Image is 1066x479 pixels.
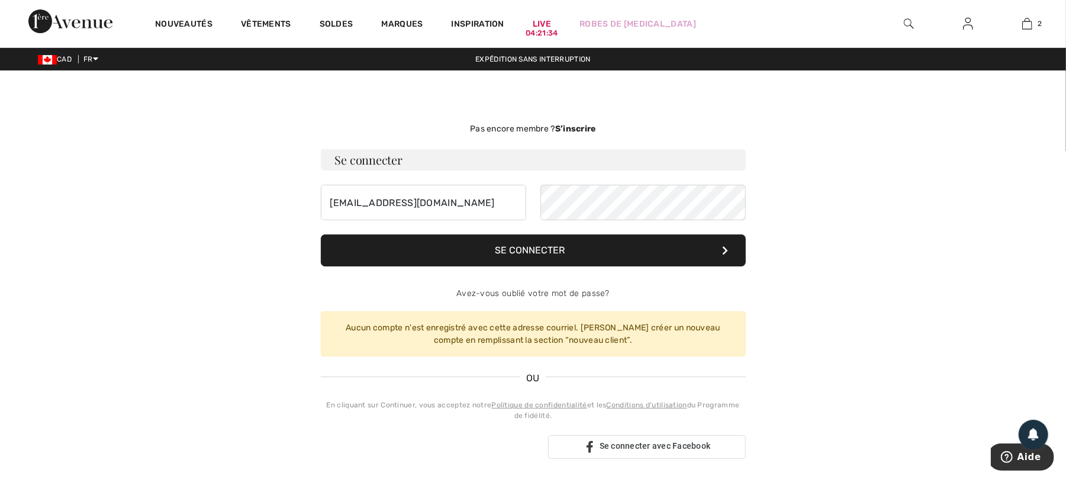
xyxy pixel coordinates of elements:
strong: S’inscrire [555,124,596,134]
img: recherche [904,17,914,31]
h3: Se connecter [321,149,746,171]
a: Robes de [MEDICAL_DATA] [579,18,696,30]
span: OU [520,371,546,385]
a: Nouveautés [155,19,212,31]
a: Politique de confidentialité [491,401,587,409]
span: Inspiration [452,19,504,31]
iframe: Ouvre un widget dans lequel vous pouvez trouver plus d’informations [991,443,1054,473]
span: 2 [1038,18,1042,29]
input: Courriel [321,185,526,220]
a: 2 [998,17,1056,31]
div: Pas encore membre ? [321,123,746,135]
div: En cliquant sur Continuer, vous acceptez notre et les du Programme de fidélité. [321,400,746,421]
a: Live04:21:34 [533,18,551,30]
img: Canadian Dollar [38,55,57,65]
img: Mon panier [1022,17,1032,31]
a: Se connecter [954,17,983,31]
div: Aucun compte n'est enregistré avec cette adresse courriel. [PERSON_NAME] créer un nouveau compte ... [321,311,746,356]
button: Se connecter [321,234,746,266]
a: Conditions d'utilisation [607,401,687,409]
a: Soldes [320,19,353,31]
div: 04:21:34 [526,28,558,39]
a: Vêtements [241,19,291,31]
a: Marques [382,19,423,31]
span: Se connecter avec Facebook [600,441,711,451]
span: FR [83,55,98,63]
a: Avez-vous oublié votre mot de passe? [456,288,610,298]
img: Mes infos [963,17,973,31]
a: Se connecter avec Facebook [548,435,746,459]
iframe: Bouton "Se connecter avec Google" [315,434,545,460]
img: 1ère Avenue [28,9,112,33]
span: CAD [38,55,76,63]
